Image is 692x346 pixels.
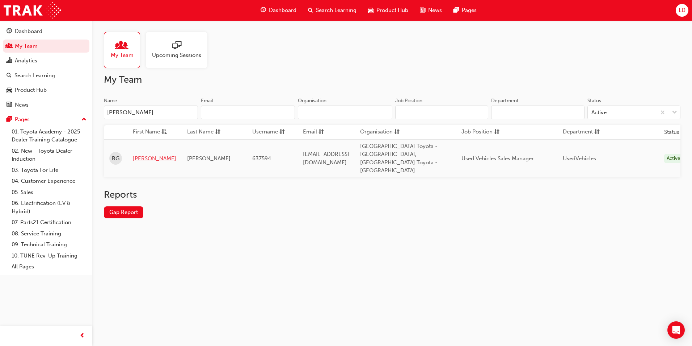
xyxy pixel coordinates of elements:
[3,40,89,53] a: My Team
[448,3,482,18] a: pages-iconPages
[676,4,688,17] button: LD
[420,6,425,15] span: news-icon
[395,106,489,119] input: Job Position
[563,128,593,137] span: Department
[308,6,313,15] span: search-icon
[376,6,408,15] span: Product Hub
[3,23,89,113] button: DashboardMy TeamAnalyticsSearch LearningProduct HubNews
[15,27,42,36] div: Dashboard
[672,108,677,118] span: down-icon
[9,126,89,145] a: 01. Toyota Academy - 2025 Dealer Training Catalogue
[563,155,596,162] span: UsedVehicles
[303,128,317,137] span: Email
[111,51,134,59] span: My Team
[9,250,89,261] a: 10. TUNE Rev-Up Training
[187,155,231,162] span: [PERSON_NAME]
[368,6,374,15] span: car-icon
[494,128,499,137] span: sorting-icon
[316,6,356,15] span: Search Learning
[104,106,198,119] input: Name
[201,97,213,104] div: Email
[104,32,146,68] a: My Team
[594,128,600,137] span: sorting-icon
[14,71,55,80] div: Search Learning
[201,106,295,119] input: Email
[491,106,585,119] input: Department
[7,58,12,64] span: chart-icon
[461,128,501,137] button: Job Positionsorting-icon
[3,113,89,126] button: Pages
[3,98,89,112] a: News
[491,97,519,104] div: Department
[7,43,12,50] span: people-icon
[252,155,271,162] span: 637594
[261,6,266,15] span: guage-icon
[146,32,213,68] a: Upcoming Sessions
[215,128,220,137] span: sorting-icon
[9,176,89,187] a: 04. Customer Experience
[4,2,61,18] img: Trak
[104,97,117,104] div: Name
[15,101,29,109] div: News
[3,54,89,67] a: Analytics
[7,87,12,94] span: car-icon
[80,331,85,341] span: prev-icon
[563,128,603,137] button: Departmentsorting-icon
[591,108,607,117] div: Active
[9,165,89,176] a: 03. Toyota For Life
[133,128,160,137] span: First Name
[7,28,12,35] span: guage-icon
[15,115,30,124] div: Pages
[414,3,448,18] a: news-iconNews
[453,6,459,15] span: pages-icon
[664,154,683,164] div: Active
[587,97,601,104] div: Status
[303,151,349,166] span: [EMAIL_ADDRESS][DOMAIN_NAME]
[9,198,89,217] a: 06. Electrification (EV & Hybrid)
[152,51,201,59] span: Upcoming Sessions
[360,128,393,137] span: Organisation
[133,155,176,163] a: [PERSON_NAME]
[664,128,679,136] th: Status
[298,97,326,104] div: Organisation
[9,239,89,250] a: 09. Technical Training
[104,74,680,86] h2: My Team
[172,41,181,51] span: sessionType_ONLINE_URL-icon
[7,116,12,123] span: pages-icon
[269,6,296,15] span: Dashboard
[3,25,89,38] a: Dashboard
[461,155,534,162] span: Used Vehicles Sales Manager
[461,128,493,137] span: Job Position
[9,261,89,272] a: All Pages
[3,69,89,82] a: Search Learning
[3,83,89,97] a: Product Hub
[279,128,285,137] span: sorting-icon
[667,321,685,339] div: Open Intercom Messenger
[360,143,438,174] span: [GEOGRAPHIC_DATA] Toyota - [GEOGRAPHIC_DATA], [GEOGRAPHIC_DATA] Toyota - [GEOGRAPHIC_DATA]
[298,106,392,119] input: Organisation
[112,155,119,163] span: RG
[104,189,680,201] h2: Reports
[428,6,442,15] span: News
[395,97,422,104] div: Job Position
[679,6,685,15] span: LD
[394,128,400,137] span: sorting-icon
[462,6,477,15] span: Pages
[252,128,278,137] span: Username
[15,57,37,65] div: Analytics
[303,128,343,137] button: Emailsorting-icon
[360,128,400,137] button: Organisationsorting-icon
[7,102,12,108] span: news-icon
[81,115,86,124] span: up-icon
[187,128,214,137] span: Last Name
[15,86,47,94] div: Product Hub
[318,128,324,137] span: sorting-icon
[252,128,292,137] button: Usernamesorting-icon
[255,3,302,18] a: guage-iconDashboard
[133,128,173,137] button: First Nameasc-icon
[7,73,12,79] span: search-icon
[362,3,414,18] a: car-iconProduct Hub
[302,3,362,18] a: search-iconSearch Learning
